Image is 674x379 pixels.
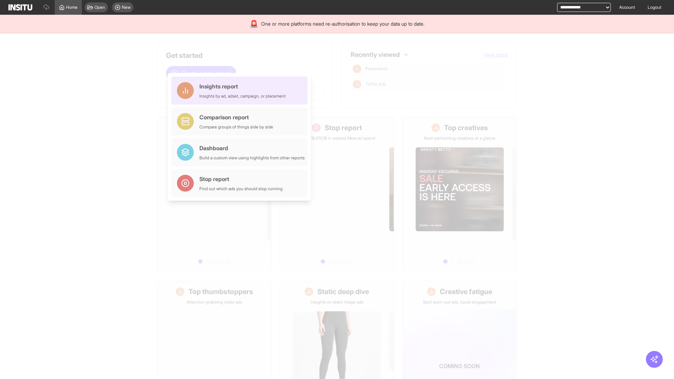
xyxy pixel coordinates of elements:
[261,20,424,27] span: One or more platforms need re-authorisation to keep your data up to date.
[66,5,78,10] span: Home
[8,4,32,11] img: Logo
[199,144,305,152] div: Dashboard
[199,155,305,161] div: Build a custom view using highlights from other reports
[250,19,258,29] div: 🚨
[199,82,286,91] div: Insights report
[199,124,273,130] div: Compare groups of things side by side
[199,186,283,192] div: Find out which ads you should stop running
[199,113,273,121] div: Comparison report
[199,93,286,99] div: Insights by ad, adset, campaign, or placement
[199,175,283,183] div: Stop report
[94,5,105,10] span: Open
[122,5,131,10] span: New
